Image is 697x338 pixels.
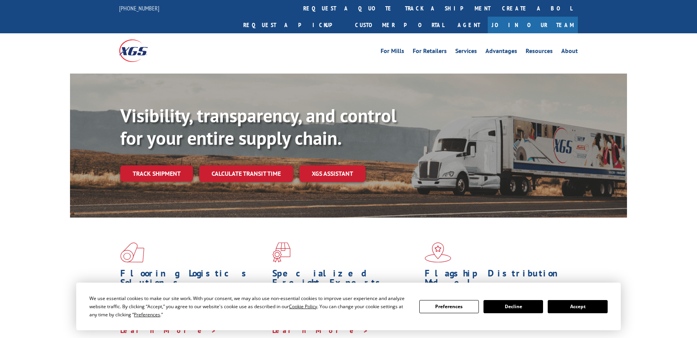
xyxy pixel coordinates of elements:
a: Track shipment [120,165,193,182]
a: For Mills [381,48,404,57]
button: Accept [548,300,607,313]
a: Learn More > [272,326,369,335]
img: xgs-icon-focused-on-flooring-red [272,242,290,263]
span: Cookie Policy [289,303,317,310]
a: Customer Portal [349,17,450,33]
a: Learn More > [120,326,217,335]
a: Resources [526,48,553,57]
button: Decline [483,300,543,313]
a: Services [455,48,477,57]
a: Calculate transit time [199,165,293,182]
a: [PHONE_NUMBER] [119,4,159,12]
a: For Retailers [413,48,447,57]
h1: Specialized Freight Experts [272,269,419,291]
a: Agent [450,17,488,33]
a: Advantages [485,48,517,57]
a: Request a pickup [237,17,349,33]
b: Visibility, transparency, and control for your entire supply chain. [120,103,396,150]
span: Preferences [134,311,160,318]
div: We use essential cookies to make our site work. With your consent, we may also use non-essential ... [89,294,410,319]
button: Preferences [419,300,479,313]
h1: Flooring Logistics Solutions [120,269,266,291]
img: xgs-icon-total-supply-chain-intelligence-red [120,242,144,263]
a: About [561,48,578,57]
div: Cookie Consent Prompt [76,283,621,330]
a: XGS ASSISTANT [299,165,366,182]
img: xgs-icon-flagship-distribution-model-red [425,242,451,263]
h1: Flagship Distribution Model [425,269,571,291]
a: Join Our Team [488,17,578,33]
